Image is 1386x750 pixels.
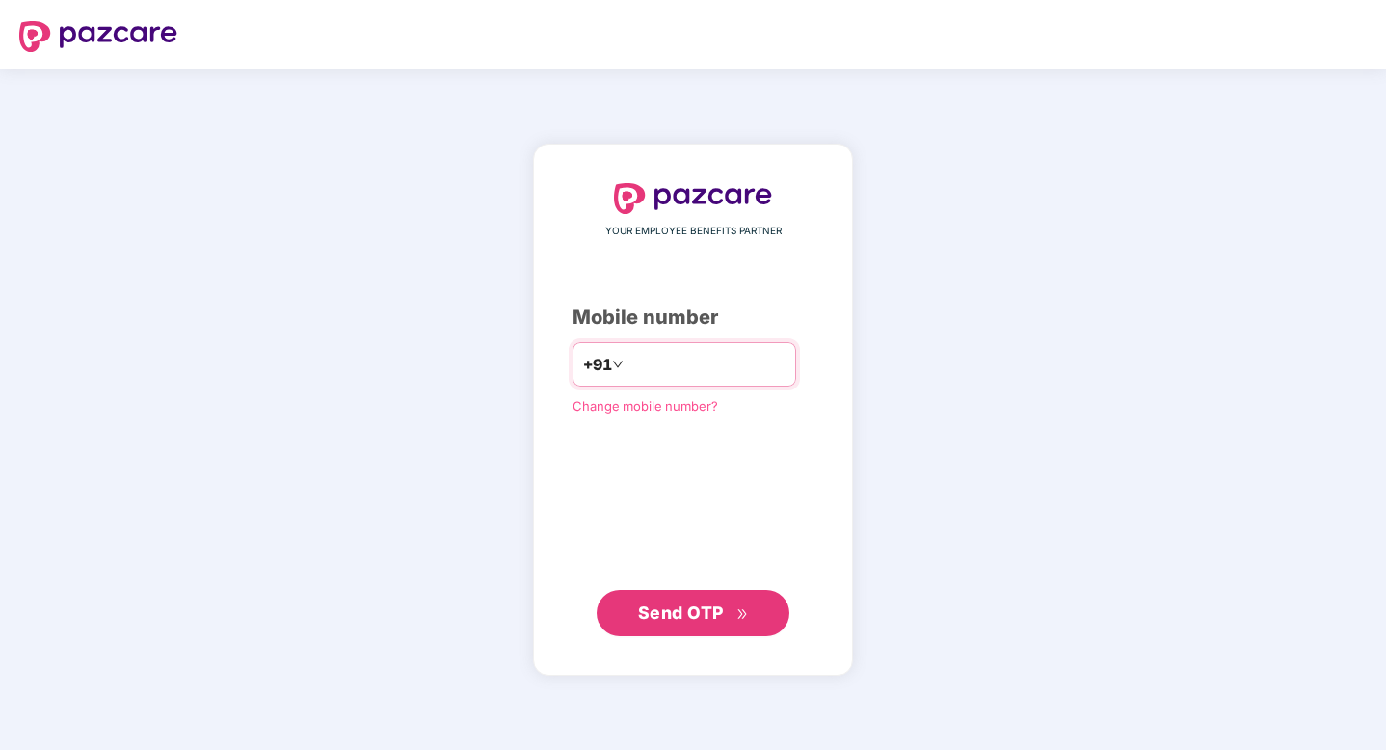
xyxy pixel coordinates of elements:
[605,224,782,239] span: YOUR EMPLOYEE BENEFITS PARTNER
[736,608,749,621] span: double-right
[573,303,813,333] div: Mobile number
[614,183,772,214] img: logo
[612,359,624,370] span: down
[638,603,724,623] span: Send OTP
[19,21,177,52] img: logo
[583,353,612,377] span: +91
[597,590,789,636] button: Send OTPdouble-right
[573,398,718,414] a: Change mobile number?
